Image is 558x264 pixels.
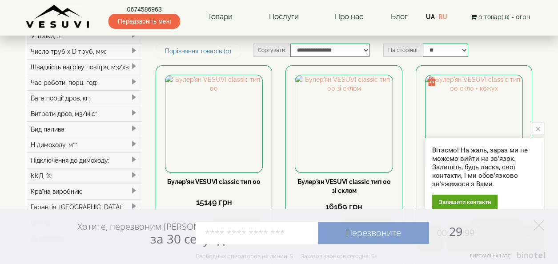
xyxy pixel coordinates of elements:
[26,59,142,75] div: Швидкість нагріву повітря, м3/хв:
[432,146,537,188] div: Вітаємо! На жаль, зараз ми не можемо вийти на зв'язок. Залишіть, будь ласка, свої контакти, і ми ...
[260,7,307,27] a: Послуги
[438,13,447,20] a: RU
[478,13,530,20] span: 0 товар(ів) - 0грн
[26,75,142,90] div: Час роботи, порц. год:
[426,75,522,172] img: Булер'ян VESUVI classic тип 00 скло + кожух
[167,178,261,185] a: Булер'ян VESUVI classic тип 00
[465,252,547,264] a: Виртуальная АТС
[26,44,142,59] div: Число труб x D труб, мм:
[26,4,90,29] img: Завод VESUVI
[156,44,241,59] a: Порівняння товарів (0)
[165,196,263,208] div: 15149 грн
[26,28,142,44] div: V топки, л:
[295,75,392,172] img: Булер'ян VESUVI classic тип 00 зі склом
[165,75,262,172] img: Булер'ян VESUVI classic тип 00
[26,106,142,121] div: Витрати дров, м3/міс*:
[297,178,391,194] a: Булер'ян VESUVI classic тип 00 зі склом
[26,168,142,184] div: ККД, %:
[26,137,142,152] div: H димоходу, м**:
[108,5,180,14] a: 0674586963
[26,152,142,168] div: Підключення до димоходу:
[26,121,142,137] div: Вид палива:
[432,195,498,209] div: Залишити контакти
[429,223,474,240] span: 29
[426,13,435,20] a: UA
[77,221,230,246] div: Хотите, перезвоним [PERSON_NAME]
[532,123,544,135] button: close button
[468,12,532,22] button: 0 товар(ів) - 0грн
[427,77,436,86] img: gift
[295,201,393,212] div: 16169 грн
[462,227,474,239] span: :99
[326,7,372,27] a: Про нас
[437,227,449,239] span: 00:
[26,184,142,199] div: Країна виробник:
[318,222,429,244] a: Перезвоните
[199,7,241,27] a: Товари
[150,230,230,247] span: за 30 секунд?
[253,44,290,57] label: Сортувати:
[108,14,180,29] span: Передзвоніть мені
[390,12,407,21] a: Блог
[26,90,142,106] div: Вага порції дров, кг:
[196,252,377,260] div: Свободных операторов на линии: 5 Заказов звонков сегодня: 5+
[26,199,142,215] div: Гарантія, [GEOGRAPHIC_DATA]:
[383,44,423,57] label: На сторінці:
